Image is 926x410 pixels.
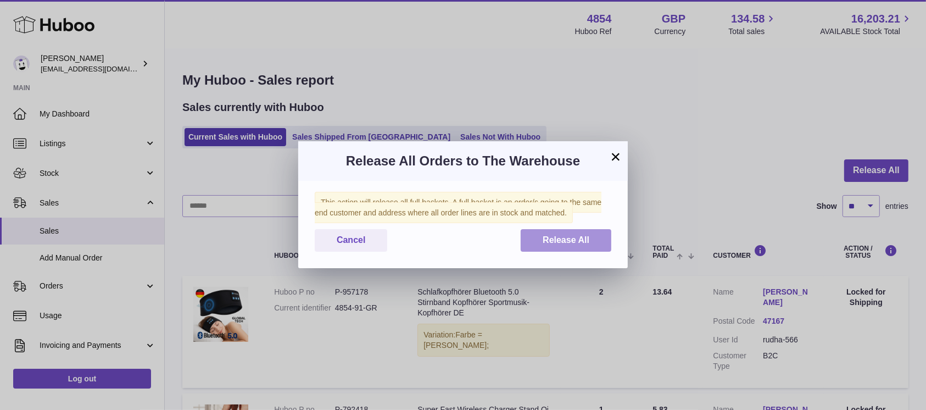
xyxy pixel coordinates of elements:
span: Cancel [337,235,365,245]
button: × [609,150,622,163]
h3: Release All Orders to The Warehouse [315,152,611,170]
span: Release All [543,235,589,245]
button: Cancel [315,229,387,252]
button: Release All [521,229,611,252]
span: This action will release all full baskets. A full basket is an order/s going to the same end cust... [315,192,601,223]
